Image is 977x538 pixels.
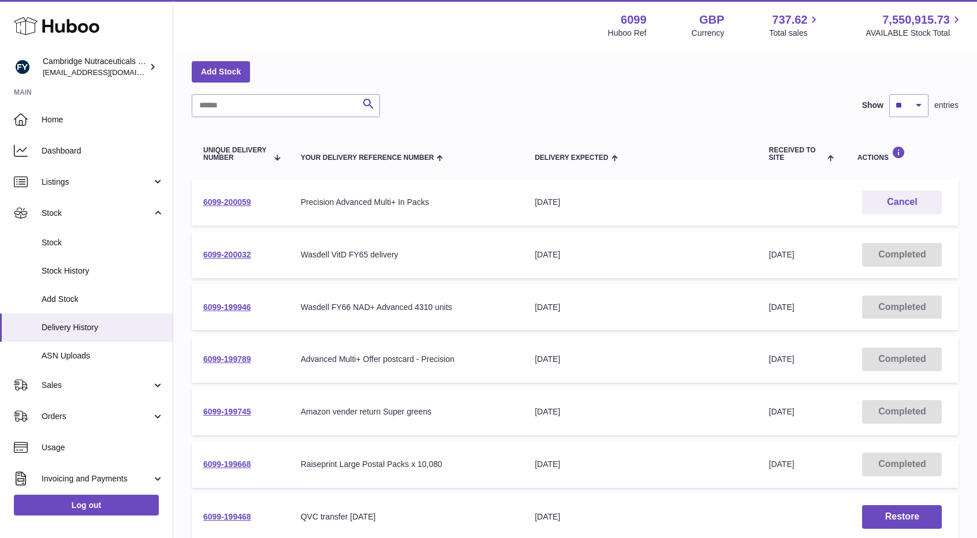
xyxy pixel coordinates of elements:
[42,177,152,188] span: Listings
[42,208,152,219] span: Stock
[14,58,31,76] img: huboo@camnutra.com
[42,114,164,125] span: Home
[42,237,164,248] span: Stock
[43,56,147,78] div: Cambridge Nutraceuticals Ltd
[43,68,170,77] span: [EMAIL_ADDRESS][DOMAIN_NAME]
[866,12,963,39] a: 7,550,915.73 AVAILABLE Stock Total
[769,28,821,39] span: Total sales
[42,294,164,305] span: Add Stock
[42,145,164,156] span: Dashboard
[535,511,745,522] div: [DATE]
[699,12,724,28] strong: GBP
[42,473,152,484] span: Invoicing and Payments
[866,28,963,39] span: AVAILABLE Stock Total
[42,411,152,422] span: Orders
[882,12,950,28] span: 7,550,915.73
[862,505,942,529] button: Restore
[203,512,251,521] a: 6099-199468
[301,511,512,522] div: QVC transfer [DATE]
[772,12,807,28] span: 737.62
[42,266,164,277] span: Stock History
[769,12,821,39] a: 737.62 Total sales
[692,28,725,39] div: Currency
[42,350,164,361] span: ASN Uploads
[14,495,159,515] a: Log out
[608,28,647,39] div: Huboo Ref
[42,380,152,391] span: Sales
[621,12,647,28] strong: 6099
[42,442,164,453] span: Usage
[42,322,164,333] span: Delivery History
